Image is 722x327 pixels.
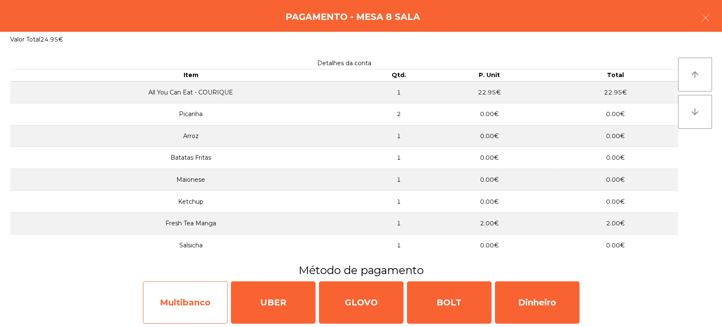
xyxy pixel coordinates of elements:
h4: Pagamento - Mesa 8 Sala [286,11,420,23]
td: 0.00€ [552,103,678,125]
td: Picanha [10,103,371,125]
th: P. Unit [426,69,552,81]
button: arrow_upward [678,58,712,91]
td: Maionese [10,169,371,191]
td: 1 [371,234,426,256]
td: 2.00€ [426,213,552,235]
td: 0.00€ [426,234,552,256]
td: 22.95€ [552,81,678,103]
td: 0.00€ [552,169,678,191]
button: arrow_downward [678,95,712,129]
td: 0.00€ [426,191,552,213]
td: 1 [371,147,426,169]
div: UBER [231,281,316,324]
i: arrow_downward [690,107,700,117]
td: Fresh Tea Manga [10,213,371,235]
td: Ketchup [10,191,371,213]
th: Total [552,69,678,81]
td: 0.00€ [552,147,678,169]
td: Arroz [10,125,371,147]
span: Valor Total [10,36,40,43]
div: BOLT [407,281,491,324]
td: Salsicha [10,234,371,256]
span: 24.95€ [40,36,63,43]
div: Dinheiro [495,281,579,324]
td: 1 [371,213,426,235]
td: Batatas Fritas [10,147,371,169]
td: 0.00€ [426,147,552,169]
td: 1 [371,81,426,103]
div: GLOVO [319,281,404,324]
td: 0.00€ [552,191,678,213]
span: Detalhes da conta [317,59,371,67]
td: 0.00€ [426,125,552,147]
td: 22.95€ [426,81,552,103]
th: Qtd. [371,69,426,81]
td: 1 [371,125,426,147]
td: All You Can Eat - COURIQUE [10,81,371,103]
td: 1 [371,191,426,213]
th: Item [10,69,371,81]
i: arrow_upward [690,69,700,80]
td: 0.00€ [426,169,552,191]
div: Multibanco [143,281,228,324]
td: 2 [371,103,426,125]
td: 0.00€ [426,103,552,125]
td: 1 [371,169,426,191]
td: 0.00€ [552,125,678,147]
td: 2.00€ [552,213,678,235]
td: 0.00€ [552,234,678,256]
h3: Método de pagamento [6,263,716,278]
